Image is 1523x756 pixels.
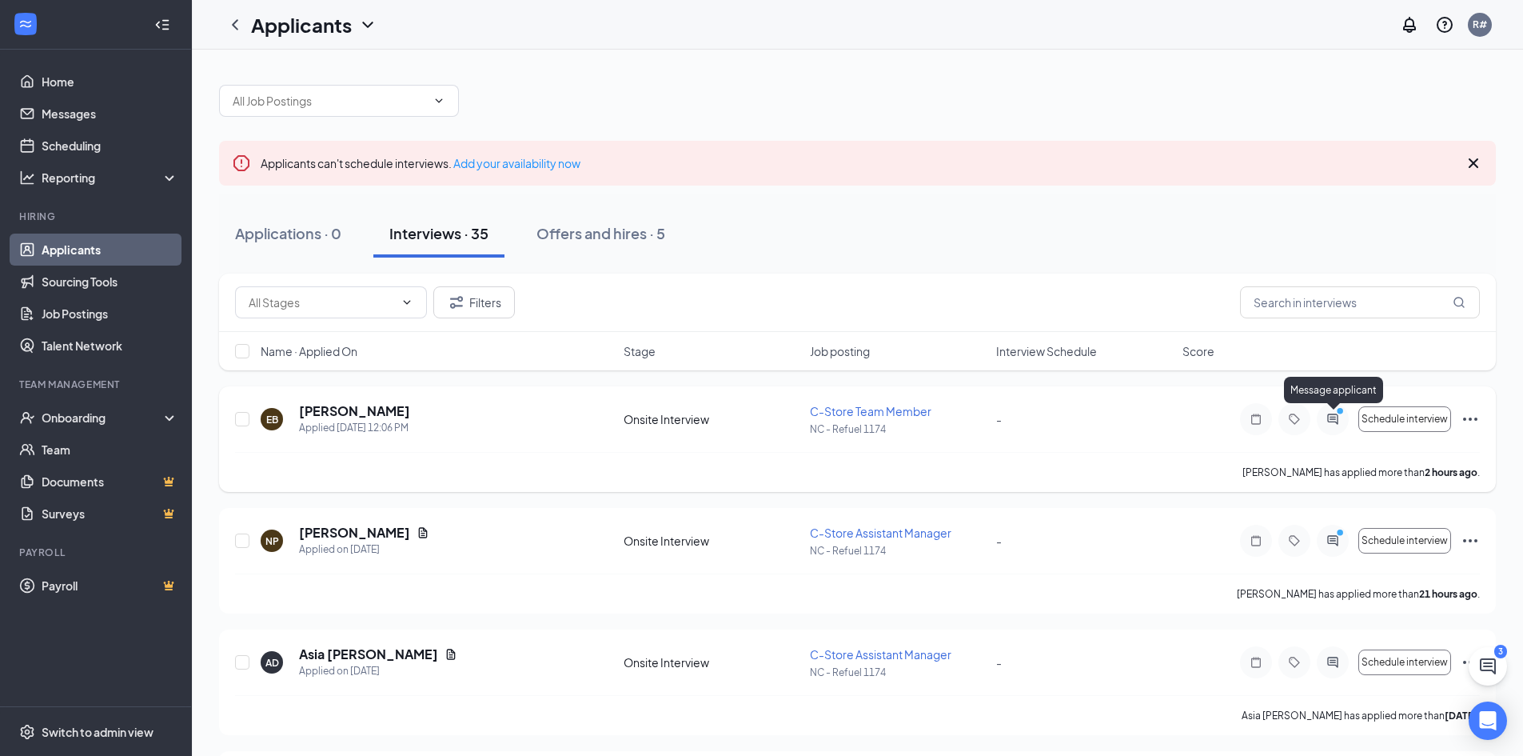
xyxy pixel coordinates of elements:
p: [PERSON_NAME] has applied more than . [1242,466,1480,479]
p: Asia [PERSON_NAME] has applied more than . [1242,709,1480,722]
div: Applications · 0 [235,223,341,243]
svg: PrimaryDot [1333,528,1352,541]
span: Applicants can't schedule interviews. [261,156,580,170]
svg: WorkstreamLogo [18,16,34,32]
span: Name · Applied On [261,343,357,359]
svg: ChevronDown [401,296,413,309]
p: [PERSON_NAME] has applied more than . [1237,587,1480,601]
button: Filter Filters [433,286,515,318]
div: Offers and hires · 5 [536,223,665,243]
span: Score [1182,343,1214,359]
a: Team [42,434,178,466]
a: Scheduling [42,130,178,162]
input: Search in interviews [1240,286,1480,318]
span: Stage [624,343,656,359]
svg: ActiveChat [1323,656,1342,669]
div: Interviews · 35 [389,223,488,243]
div: Hiring [19,210,175,223]
span: - [996,655,1002,670]
svg: ChatActive [1478,657,1497,676]
button: Schedule interview [1358,528,1451,554]
h1: Applicants [251,11,352,38]
a: SurveysCrown [42,498,178,530]
svg: Notifications [1400,15,1419,34]
b: 2 hours ago [1425,466,1477,478]
div: Applied on [DATE] [299,663,457,679]
svg: Note [1246,534,1266,547]
span: C-Store Assistant Manager [810,647,951,662]
svg: Ellipses [1461,653,1480,672]
svg: Settings [19,724,35,740]
svg: Collapse [154,17,170,33]
span: - [996,412,1002,426]
b: 21 hours ago [1419,588,1477,600]
span: Schedule interview [1362,535,1448,546]
svg: Analysis [19,170,35,186]
a: Talent Network [42,330,178,362]
h5: Asia [PERSON_NAME] [299,646,438,663]
span: C-Store Assistant Manager [810,526,951,540]
p: NC - Refuel 1174 [810,666,987,679]
div: Payroll [19,546,175,559]
div: Open Intercom Messenger [1469,702,1507,740]
span: Schedule interview [1362,657,1448,668]
span: - [996,534,1002,548]
div: Onsite Interview [624,654,800,670]
svg: ChevronDown [433,94,445,107]
div: Team Management [19,378,175,391]
svg: PrimaryDot [1333,406,1352,419]
p: NC - Refuel 1174 [810,422,987,436]
a: PayrollCrown [42,570,178,602]
div: Reporting [42,170,179,186]
a: Applicants [42,234,178,266]
svg: ChevronDown [358,15,377,34]
svg: ActiveChat [1323,413,1342,426]
div: Onsite Interview [624,411,800,427]
a: DocumentsCrown [42,466,178,498]
div: Onsite Interview [624,533,800,549]
p: NC - Refuel 1174 [810,544,987,558]
svg: Tag [1285,534,1304,547]
svg: Tag [1285,656,1304,669]
a: Messages [42,98,178,130]
div: AD [265,656,279,670]
div: Message applicant [1284,377,1383,403]
span: C-Store Team Member [810,404,931,418]
input: All Job Postings [233,92,426,110]
svg: Cross [1464,154,1483,173]
div: R# [1473,18,1487,31]
svg: ChevronLeft [225,15,245,34]
span: Schedule interview [1362,414,1448,425]
div: Onboarding [42,410,165,426]
h5: [PERSON_NAME] [299,524,410,542]
h5: [PERSON_NAME] [299,402,410,420]
input: All Stages [249,294,394,311]
a: Job Postings [42,298,178,330]
svg: Error [232,154,251,173]
svg: UserCheck [19,410,35,426]
svg: Tag [1285,413,1304,426]
svg: ActiveChat [1323,534,1342,547]
a: Home [42,66,178,98]
svg: Document [445,648,457,661]
svg: Filter [447,293,466,312]
span: Job posting [810,343,870,359]
svg: Ellipses [1461,410,1480,429]
button: ChatActive [1469,647,1507,686]
b: [DATE] [1445,710,1477,722]
a: Sourcing Tools [42,266,178,298]
button: Schedule interview [1358,406,1451,432]
svg: Ellipses [1461,531,1480,550]
div: Applied on [DATE] [299,542,429,558]
div: NP [265,534,279,548]
svg: Note [1246,656,1266,669]
button: Schedule interview [1358,650,1451,675]
div: Applied [DATE] 12:06 PM [299,420,410,436]
a: Add your availability now [453,156,580,170]
svg: QuestionInfo [1435,15,1454,34]
div: Switch to admin view [42,724,153,740]
svg: MagnifyingGlass [1453,296,1465,309]
span: Interview Schedule [996,343,1097,359]
div: EB [266,413,278,426]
